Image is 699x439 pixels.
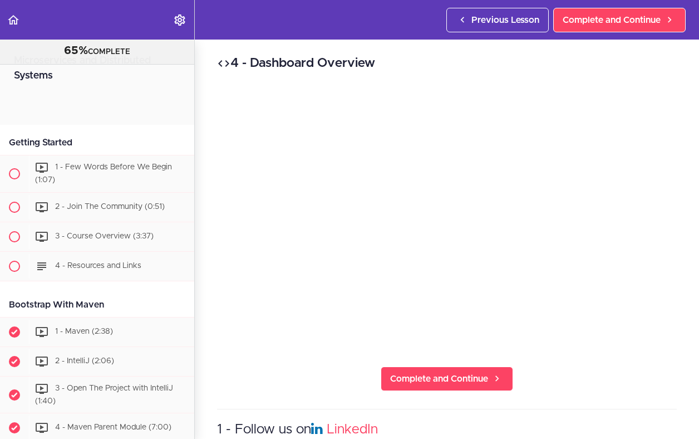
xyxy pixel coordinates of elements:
span: 3 - Course Overview (3:37) [55,232,154,240]
a: LinkedIn [327,423,378,436]
svg: Back to course curriculum [7,13,20,27]
a: Previous Lesson [446,8,549,32]
a: Complete and Continue [553,8,686,32]
h2: 4 - Dashboard Overview [217,54,677,73]
span: 2 - IntelliJ (2:06) [55,357,114,365]
span: 4 - Resources and Links [55,262,141,270]
svg: Settings Menu [173,13,186,27]
span: Complete and Continue [390,372,488,386]
span: 65% [64,45,88,56]
div: COMPLETE [14,44,180,58]
span: Complete and Continue [563,13,661,27]
span: Previous Lesson [471,13,539,27]
span: 2 - Join The Community (0:51) [55,203,165,211]
span: 1 - Maven (2:38) [55,328,113,335]
span: 1 - Few Words Before We Begin (1:07) [35,163,172,184]
span: 4 - Maven Parent Module (7:00) [55,424,171,432]
h3: 1 - Follow us on [217,421,677,439]
span: 3 - Open The Project with IntelliJ (1:40) [35,384,173,405]
a: Complete and Continue [381,367,513,391]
